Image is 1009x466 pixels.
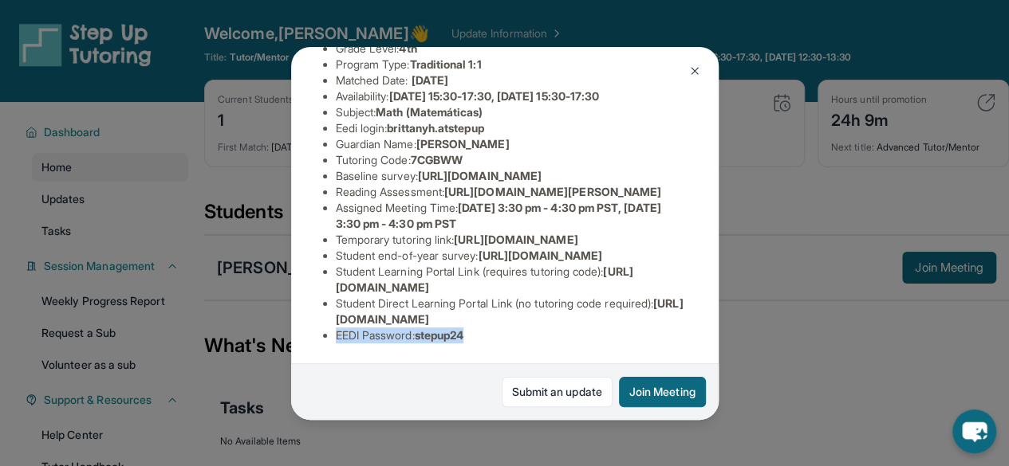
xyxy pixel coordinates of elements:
[376,105,483,119] span: Math (Matemáticas)
[387,121,483,135] span: brittanyh.atstepup
[952,409,996,453] button: chat-button
[416,137,510,151] span: [PERSON_NAME]
[418,169,542,182] span: [URL][DOMAIN_NAME]
[454,233,577,246] span: [URL][DOMAIN_NAME]
[336,184,687,200] li: Reading Assessment :
[336,41,687,57] li: Grade Level:
[412,73,448,87] span: [DATE]
[336,327,687,343] li: EEDI Password :
[619,377,706,407] button: Join Meeting
[336,168,687,184] li: Baseline survey :
[336,248,687,264] li: Student end-of-year survey :
[415,328,464,342] span: stepup24
[336,201,661,230] span: [DATE] 3:30 pm - 4:30 pm PST, [DATE] 3:30 pm - 4:30 pm PST
[444,185,661,198] span: [URL][DOMAIN_NAME][PERSON_NAME]
[399,41,416,55] span: 4th
[336,264,687,296] li: Student Learning Portal Link (requires tutoring code) :
[502,377,613,407] a: Submit an update
[336,72,687,88] li: Matched Date:
[336,104,687,120] li: Subject :
[336,88,687,104] li: Availability:
[688,65,701,77] img: Close Icon
[336,120,687,136] li: Eedi login :
[336,136,687,152] li: Guardian Name :
[336,152,687,168] li: Tutoring Code :
[409,57,481,71] span: Traditional 1:1
[336,232,687,248] li: Temporary tutoring link :
[388,89,599,103] span: [DATE] 15:30-17:30, [DATE] 15:30-17:30
[336,57,687,72] li: Program Type:
[336,296,687,327] li: Student Direct Learning Portal Link (no tutoring code required) :
[478,249,601,262] span: [URL][DOMAIN_NAME]
[411,153,463,166] span: 7CGBWW
[336,200,687,232] li: Assigned Meeting Time :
